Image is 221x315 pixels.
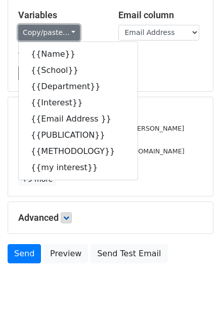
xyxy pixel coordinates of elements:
[19,95,138,111] a: {{Interest}}
[91,244,167,263] a: Send Test Email
[18,212,203,223] h5: Advanced
[18,10,103,21] h5: Variables
[18,25,80,41] a: Copy/paste...
[118,10,203,21] h5: Email column
[19,46,138,62] a: {{Name}}
[19,143,138,160] a: {{METHODOLOGY}}
[8,244,41,263] a: Send
[19,78,138,95] a: {{Department}}
[170,266,221,315] iframe: Chat Widget
[18,147,185,155] small: [PERSON_NAME][EMAIL_ADDRESS][DOMAIN_NAME]
[19,62,138,78] a: {{School}}
[19,160,138,176] a: {{my interest}}
[19,127,138,143] a: {{PUBLICATION}}
[43,244,88,263] a: Preview
[19,111,138,127] a: {{Email Address }}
